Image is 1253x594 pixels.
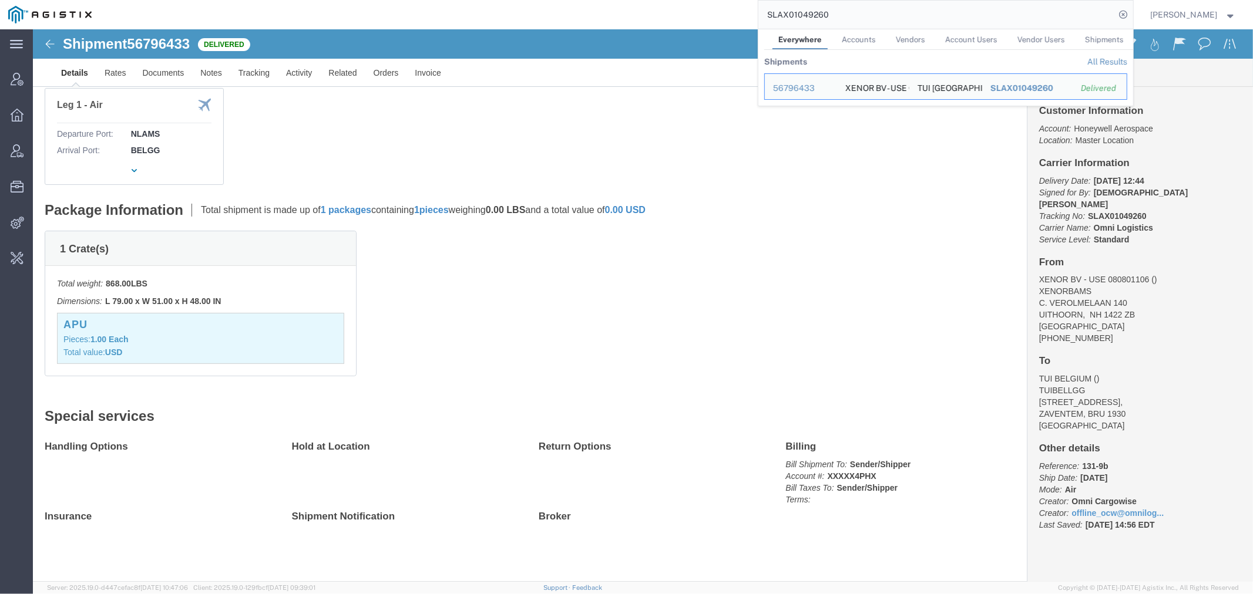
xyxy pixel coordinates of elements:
span: Accounts [842,35,876,44]
span: Account Users [945,35,997,44]
a: Support [543,584,573,591]
span: Copyright © [DATE]-[DATE] Agistix Inc., All Rights Reserved [1058,583,1239,593]
span: SLAX01049260 [990,83,1053,93]
img: logo [8,6,92,23]
a: View all shipments found by criterion [1087,57,1127,66]
span: [DATE] 10:47:06 [140,584,188,591]
a: Feedback [572,584,602,591]
span: Vendors [896,35,925,44]
div: Delivered [1081,82,1118,95]
div: SLAX01049260 [990,82,1064,95]
span: Vendor Users [1017,35,1065,44]
span: Carrie Virgilio [1151,8,1218,21]
span: Shipments [1085,35,1124,44]
button: [PERSON_NAME] [1150,8,1237,22]
span: Client: 2025.19.0-129fbcf [193,584,315,591]
th: Shipments [764,50,807,73]
input: Search for shipment number, reference number [758,1,1116,29]
div: 56796433 [773,82,829,95]
span: Server: 2025.19.0-d447cefac8f [47,584,188,591]
div: XENOR BV - USE 080801106 [845,74,901,99]
span: [DATE] 09:39:01 [268,584,315,591]
iframe: FS Legacy Container [33,29,1253,582]
table: Search Results [764,50,1133,106]
div: TUI BELGIUM [918,74,974,99]
span: Everywhere [778,35,822,44]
